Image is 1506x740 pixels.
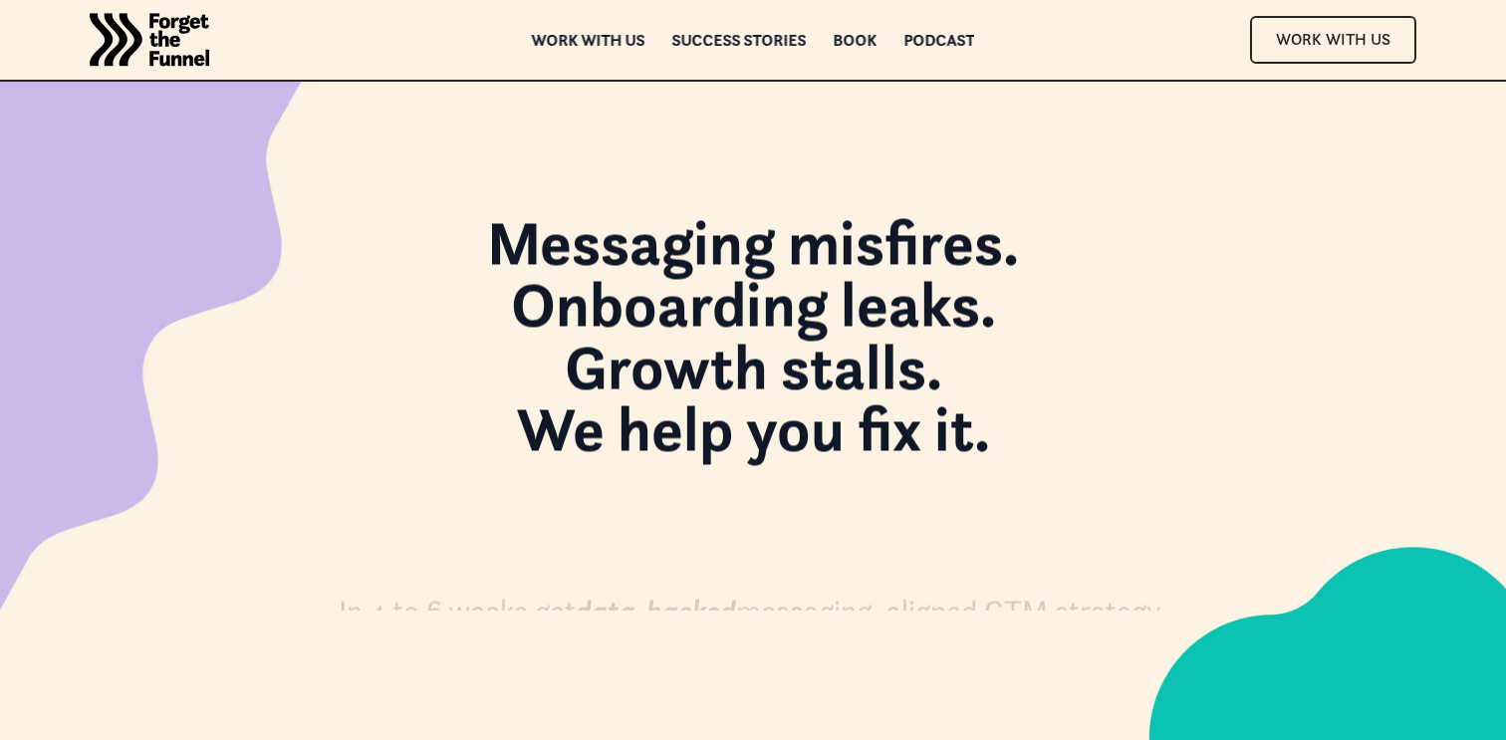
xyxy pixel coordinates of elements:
strong: Messaging misfires. Onboarding leaks. Growth stalls. We help you fix it. [487,203,1019,467]
em: data-backed [576,592,736,628]
div: Book an intro call [658,647,848,670]
a: Success Stories [672,33,807,47]
div: In 4 to 6 weeks get messaging, aligned GTM strategy, and a to move forward with confidence. [330,591,1176,671]
a: Book an intro call [634,635,872,682]
a: Work With Us [1250,16,1416,63]
a: Work with us [532,33,645,47]
a: Book [834,33,878,47]
a: Podcast [904,33,975,47]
